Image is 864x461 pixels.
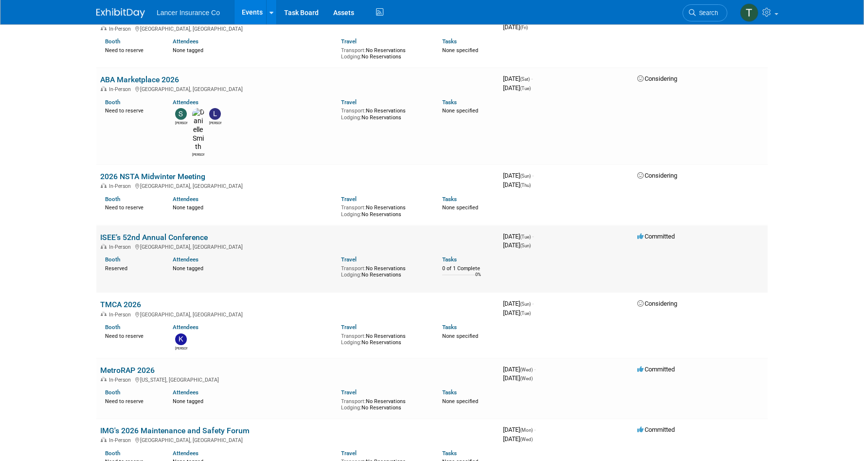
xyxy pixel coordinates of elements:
span: [DATE] [503,75,533,82]
span: (Fri) [520,25,528,30]
span: (Tue) [520,86,531,91]
a: ISEE’s 52nd Annual Conference [100,233,208,242]
a: Tasks [442,99,457,106]
a: MetroRAP 2026 [100,366,155,375]
a: Travel [341,256,357,263]
img: ExhibitDay [96,8,145,18]
img: Kimberlee Bissegger [175,333,187,345]
div: [GEOGRAPHIC_DATA], [GEOGRAPHIC_DATA] [100,310,495,318]
div: Need to reserve [105,106,158,114]
a: Booth [105,450,120,457]
a: Tasks [442,324,457,331]
div: No Reservations No Reservations [341,396,428,411]
div: [GEOGRAPHIC_DATA], [GEOGRAPHIC_DATA] [100,436,495,443]
span: Committed [637,426,675,433]
div: None tagged [173,45,334,54]
span: Search [696,9,718,17]
span: (Sun) [520,301,531,307]
div: None tagged [173,263,334,272]
div: No Reservations No Reservations [341,45,428,60]
span: - [534,426,536,433]
span: [DATE] [503,233,534,240]
img: In-Person Event [101,312,107,316]
span: Transport: [341,333,366,339]
a: Attendees [173,196,198,203]
span: None specified [442,47,478,54]
span: Lancer Insurance Co [157,9,220,17]
span: (Sun) [520,173,531,179]
a: ABA Marketplace 2026 [100,75,179,84]
div: None tagged [173,396,334,405]
span: Lodging: [341,405,361,411]
span: In-Person [109,377,134,383]
a: Tasks [442,38,457,45]
span: [DATE] [503,23,528,31]
img: Terrence Forrest [740,3,758,22]
span: - [534,366,536,373]
span: (Mon) [520,427,533,433]
span: In-Person [109,26,134,32]
img: In-Person Event [101,26,107,31]
a: Booth [105,324,120,331]
a: Search [683,4,727,21]
span: In-Person [109,244,134,250]
div: 0 of 1 Complete [442,265,495,272]
div: Need to reserve [105,396,158,405]
a: Travel [341,38,357,45]
span: None specified [442,204,478,211]
a: Attendees [173,256,198,263]
a: Attendees [173,324,198,331]
span: - [532,172,534,179]
img: In-Person Event [101,183,107,188]
span: (Tue) [520,311,531,316]
span: (Thu) [520,183,531,188]
span: [DATE] [503,172,534,179]
div: Reserved [105,263,158,272]
div: No Reservations No Reservations [341,106,428,121]
span: None specified [442,398,478,405]
span: [DATE] [503,374,533,382]
a: Attendees [173,389,198,396]
img: In-Person Event [101,86,107,91]
a: Tasks [442,389,457,396]
a: Travel [341,450,357,457]
div: Need to reserve [105,203,158,211]
a: Booth [105,256,120,263]
div: Danielle Smith [192,151,204,157]
span: (Tue) [520,234,531,240]
span: None specified [442,333,478,339]
span: Considering [637,75,677,82]
div: No Reservations No Reservations [341,331,428,346]
span: Considering [637,300,677,307]
span: [DATE] [503,309,531,316]
img: In-Person Event [101,244,107,249]
a: Travel [341,389,357,396]
span: Lodging: [341,114,361,121]
a: Booth [105,99,120,106]
div: [GEOGRAPHIC_DATA], [GEOGRAPHIC_DATA] [100,85,495,92]
span: - [531,75,533,82]
span: (Sun) [520,243,531,248]
span: Transport: [341,265,366,272]
div: [US_STATE], [GEOGRAPHIC_DATA] [100,375,495,383]
span: [DATE] [503,300,534,307]
div: None tagged [173,203,334,211]
span: (Wed) [520,376,533,381]
a: Booth [105,38,120,45]
span: Considering [637,172,677,179]
a: Tasks [442,450,457,457]
span: (Wed) [520,367,533,372]
a: Booth [105,196,120,203]
span: (Sat) [520,76,530,82]
span: Committed [637,366,675,373]
span: None specified [442,108,478,114]
span: Lodging: [341,272,361,278]
div: [GEOGRAPHIC_DATA], [GEOGRAPHIC_DATA] [100,242,495,250]
td: 0% [475,272,481,285]
a: Tasks [442,256,457,263]
div: No Reservations No Reservations [341,263,428,278]
span: - [532,233,534,240]
span: Committed [637,233,675,240]
span: Lodging: [341,211,361,218]
span: Transport: [341,398,366,405]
